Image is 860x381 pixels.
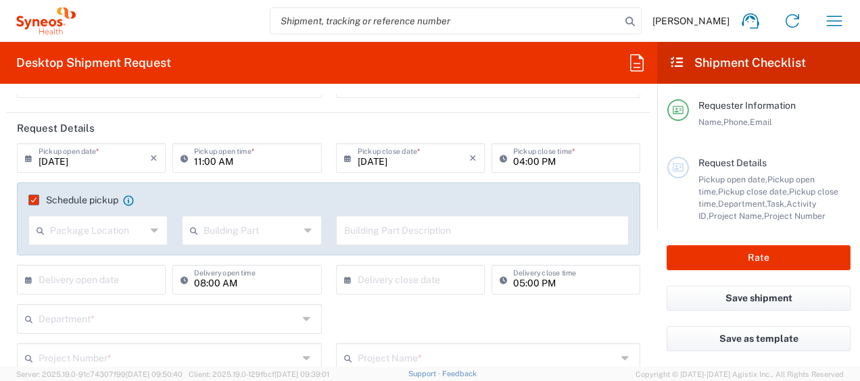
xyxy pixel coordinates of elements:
a: Feedback [442,370,477,378]
a: Support [408,370,442,378]
span: Project Number [764,211,826,221]
button: Save shipment [667,286,851,311]
label: Schedule pickup [28,195,118,205]
span: Name, [698,117,723,127]
input: Shipment, tracking or reference number [270,8,621,34]
button: Rate [667,245,851,270]
span: Request Details [698,157,767,168]
span: Copyright © [DATE]-[DATE] Agistix Inc., All Rights Reserved [636,368,844,380]
span: Server: 2025.19.0-91c74307f99 [16,370,183,378]
i: × [469,147,477,169]
h2: Shipment Checklist [669,55,806,71]
span: [DATE] 09:50:40 [126,370,183,378]
span: Pickup open date, [698,174,767,184]
span: Phone, [723,117,750,127]
span: Pickup close date, [718,186,789,197]
span: Project Name, [709,211,764,221]
span: Requester Information [698,100,796,111]
span: [DATE] 09:39:01 [274,370,329,378]
span: Department, [718,199,767,209]
i: × [150,147,158,169]
span: Email [750,117,772,127]
h2: Request Details [17,122,95,135]
span: [PERSON_NAME] [652,15,730,27]
span: Task, [767,199,786,209]
span: Client: 2025.19.0-129fbcf [189,370,329,378]
button: Save as template [667,326,851,351]
h2: Desktop Shipment Request [16,55,171,71]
